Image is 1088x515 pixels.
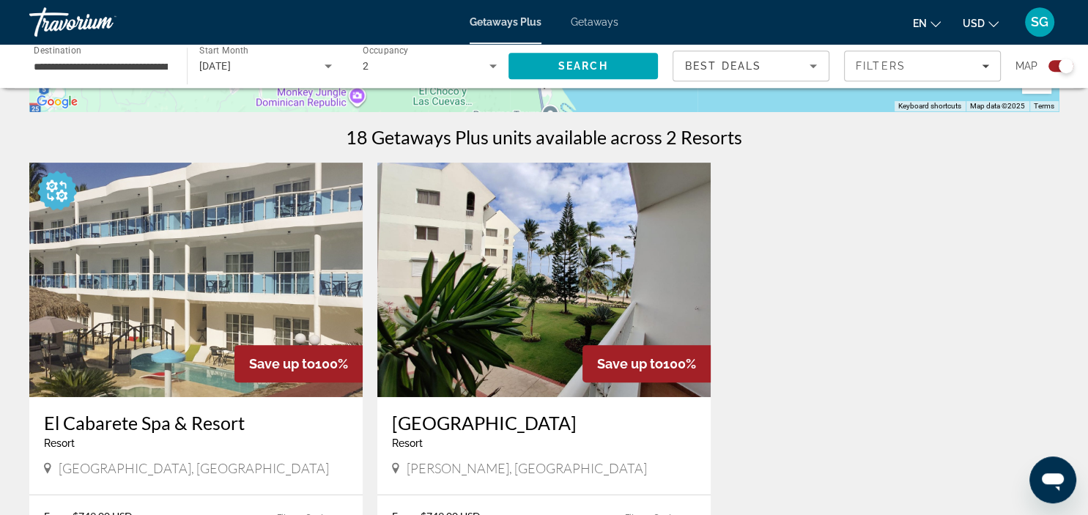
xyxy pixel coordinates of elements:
span: [DATE] [199,60,232,72]
span: Start Month [199,45,248,56]
img: El Cabarete Spa & Resort [29,163,363,397]
button: User Menu [1021,7,1059,37]
span: Map data ©2025 [970,102,1025,110]
iframe: Button to launch messaging window [1029,456,1076,503]
a: Open this area in Google Maps (opens a new window) [33,92,81,111]
span: Filters [856,60,906,72]
img: Google [33,92,81,111]
a: Getaways Plus [470,16,541,28]
a: Travorium [29,3,176,41]
h1: 18 Getaways Plus units available across 2 Resorts [346,126,742,148]
span: SG [1031,15,1048,29]
span: Best Deals [685,60,761,72]
span: en [913,18,927,29]
span: USD [963,18,985,29]
span: Map [1015,56,1037,76]
span: Destination [34,45,81,55]
a: Terms (opens in new tab) [1034,102,1054,110]
span: Save up to [597,356,663,371]
button: Search [508,53,659,79]
div: 100% [582,345,711,382]
button: Change language [913,12,941,34]
a: El Cabarete Spa & Resort [44,412,348,434]
span: [GEOGRAPHIC_DATA], [GEOGRAPHIC_DATA] [59,460,329,476]
img: Albatros Club Resort [377,163,711,397]
span: Occupancy [363,45,409,56]
span: Resort [44,437,75,449]
a: [GEOGRAPHIC_DATA] [392,412,696,434]
span: Search [558,60,608,72]
a: Getaways [571,16,618,28]
span: Save up to [249,356,315,371]
div: 100% [234,345,363,382]
mat-select: Sort by [685,57,817,75]
button: Filters [844,51,1001,81]
input: Select destination [34,58,168,75]
button: Keyboard shortcuts [898,101,961,111]
span: [PERSON_NAME], [GEOGRAPHIC_DATA] [407,460,647,476]
span: 2 [363,60,369,72]
button: Change currency [963,12,999,34]
span: Resort [392,437,423,449]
